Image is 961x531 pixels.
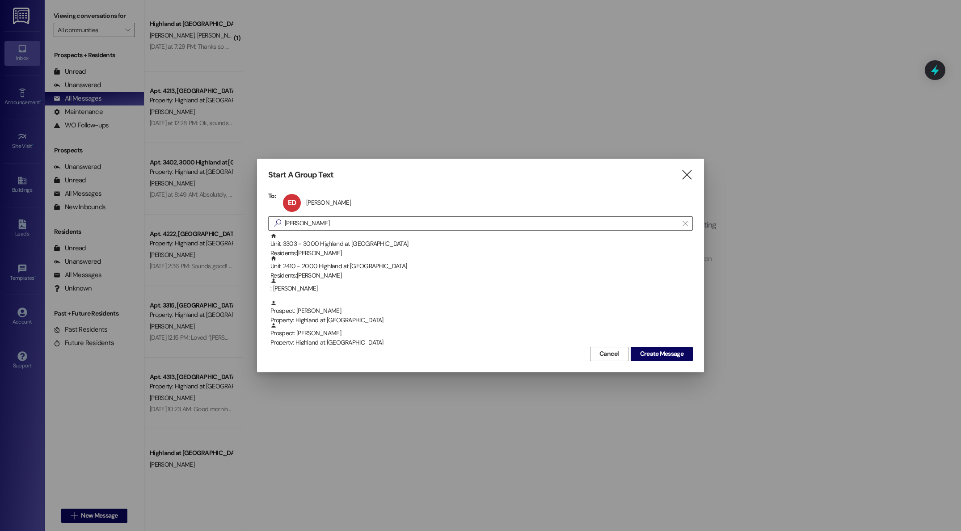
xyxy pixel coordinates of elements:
i:  [681,170,693,180]
button: Clear text [678,217,692,230]
div: Unit: 3303 - 3000 Highland at [GEOGRAPHIC_DATA] [270,233,693,258]
div: Prospect: [PERSON_NAME]Property: Highland at [GEOGRAPHIC_DATA] [268,300,693,322]
button: Create Message [631,347,693,361]
h3: Start A Group Text [268,170,333,180]
div: : [PERSON_NAME] [270,278,693,293]
input: Search for any contact or apartment [285,217,678,230]
div: Unit: 3303 - 3000 Highland at [GEOGRAPHIC_DATA]Residents:[PERSON_NAME] [268,233,693,255]
div: : [PERSON_NAME] [268,278,693,300]
i:  [270,219,285,228]
div: Unit: 2410 - 2000 Highland at [GEOGRAPHIC_DATA]Residents:[PERSON_NAME] [268,255,693,278]
button: Cancel [590,347,628,361]
div: [PERSON_NAME] [306,198,351,206]
i:  [683,220,687,227]
div: Property: Highland at [GEOGRAPHIC_DATA] [270,316,693,325]
div: Residents: [PERSON_NAME] [270,271,693,280]
h3: To: [268,192,276,200]
span: Create Message [640,349,683,358]
div: Property: Highland at [GEOGRAPHIC_DATA] [270,338,693,347]
span: Cancel [599,349,619,358]
span: ED [288,198,296,207]
div: Prospect: [PERSON_NAME] [270,300,693,325]
div: Residents: [PERSON_NAME] [270,249,693,258]
div: Unit: 2410 - 2000 Highland at [GEOGRAPHIC_DATA] [270,255,693,281]
div: Prospect: [PERSON_NAME] [270,322,693,348]
div: Prospect: [PERSON_NAME]Property: Highland at [GEOGRAPHIC_DATA] [268,322,693,345]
